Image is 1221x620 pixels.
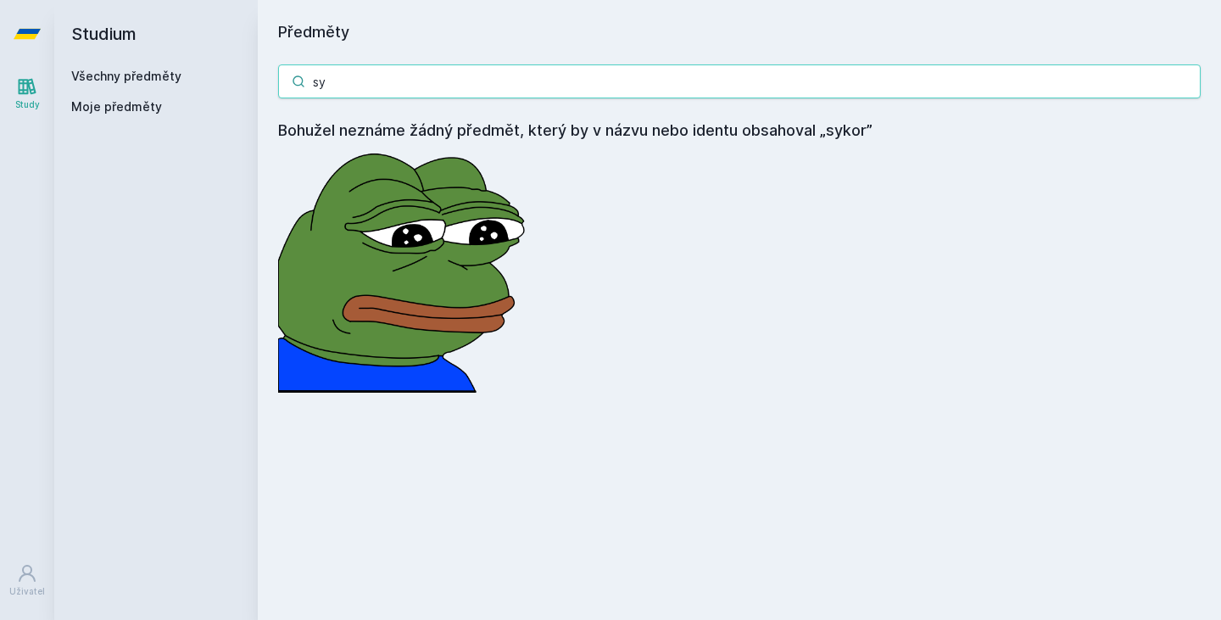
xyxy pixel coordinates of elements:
div: Uživatel [9,585,45,598]
a: Study [3,68,51,120]
img: error_picture.png [278,142,532,393]
h4: Bohužel neznáme žádný předmět, který by v názvu nebo identu obsahoval „sykor” [278,119,1201,142]
h1: Předměty [278,20,1201,44]
a: Všechny předměty [71,69,181,83]
span: Moje předměty [71,98,162,115]
input: Název nebo ident předmětu… [278,64,1201,98]
a: Uživatel [3,555,51,606]
div: Study [15,98,40,111]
